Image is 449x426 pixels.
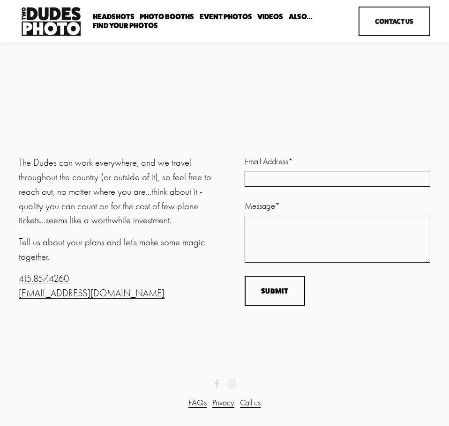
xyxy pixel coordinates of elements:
[93,12,135,21] a: folder dropdown
[19,235,222,264] p: Tell us about your plans and let's make some magic together.
[19,273,69,284] a: 415.857.4260
[93,13,135,21] span: Headshots
[212,397,234,409] a: Privacy
[245,200,430,213] label: Message
[289,13,313,21] span: Also...
[245,276,305,306] input: Submit
[240,397,261,409] a: Call us
[19,287,165,299] a: [EMAIL_ADDRESS][DOMAIN_NAME]
[245,155,430,168] label: Email Address
[359,7,430,36] a: Contact Us
[289,12,313,21] a: folder dropdown
[93,22,158,30] a: folder dropdown
[19,155,222,228] p: The Dudes can work everywhere, and we travel throughout the country (or outside of it), so feel f...
[212,379,222,389] a: 2 Dudes & A Booth
[93,22,158,29] span: Find Your Photos
[227,379,237,389] a: Instagram
[188,397,207,409] a: FAQs
[140,12,194,21] a: folder dropdown
[200,12,252,21] a: Event Photos
[19,5,83,38] img: Two Dudes Photo | Headshots, Portraits &amp; Photo Booths
[140,13,194,21] span: Photo Booths
[257,12,283,21] a: Videos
